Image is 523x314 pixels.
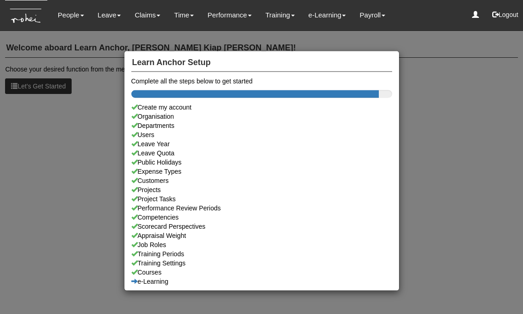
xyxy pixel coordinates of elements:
a: Departments [131,121,392,130]
a: e-Learning [131,277,392,286]
a: Expense Types [131,167,392,176]
a: Leave Quota [131,149,392,158]
a: Scorecard Perspectives [131,222,392,231]
div: Create my account [131,103,392,112]
a: Training Periods [131,249,392,259]
a: Project Tasks [131,194,392,204]
a: Projects [131,185,392,194]
h4: Learn Anchor Setup [131,53,392,72]
a: Training Settings [131,259,392,268]
a: Leave Year [131,139,392,149]
a: Public Holidays [131,158,392,167]
a: Competencies [131,213,392,222]
a: Performance Review Periods [131,204,392,213]
a: Users [131,130,392,139]
a: Courses [131,268,392,277]
a: Customers [131,176,392,185]
a: Job Roles [131,240,392,249]
a: Organisation [131,112,392,121]
div: Complete all the steps below to get started [131,77,392,86]
a: Appraisal Weight [131,231,392,240]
